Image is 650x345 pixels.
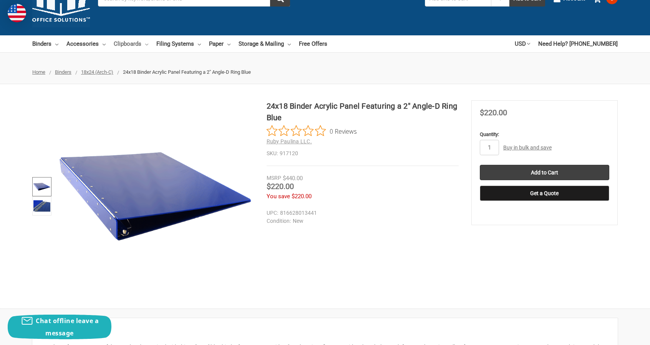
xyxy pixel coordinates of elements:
[267,149,459,158] dd: 917120
[55,69,71,75] a: Binders
[8,315,111,339] button: Chat offline leave a message
[283,175,303,182] span: $440.00
[60,100,252,292] img: 24x18 Binder Acrylic Panel Featuring a 2" Angle-D Ring Blue
[267,209,278,217] dt: UPC:
[480,108,507,117] span: $220.00
[267,217,291,225] dt: Condition:
[267,149,278,158] dt: SKU:
[503,144,552,151] a: Buy in bulk and save
[538,35,618,52] a: Need Help? [PHONE_NUMBER]
[209,35,230,52] a: Paper
[8,4,26,22] img: duty and tax information for United States
[33,197,50,214] img: 24x18 Binder Acrylic Panel Featuring a 2" Angle-D Ring Blue
[299,35,327,52] a: Free Offers
[330,125,357,137] span: 0 Reviews
[267,125,357,137] button: Rated 0 out of 5 stars from 0 reviews. Jump to reviews.
[480,131,609,138] label: Quantity:
[81,69,113,75] a: 18x24 (Arch-C)
[239,35,291,52] a: Storage & Mailing
[114,35,148,52] a: Clipboards
[267,100,459,123] h1: 24x18 Binder Acrylic Panel Featuring a 2" Angle-D Ring Blue
[267,193,290,200] span: You save
[32,35,58,52] a: Binders
[267,174,281,182] div: MSRP
[32,69,45,75] a: Home
[480,165,609,180] input: Add to Cart
[156,35,201,52] a: Filing Systems
[123,69,251,75] span: 24x18 Binder Acrylic Panel Featuring a 2" Angle-D Ring Blue
[267,217,455,225] dd: New
[36,317,99,337] span: Chat offline leave a message
[267,182,294,191] span: $220.00
[33,178,50,195] img: 24x18 Binder Acrylic Panel Featuring a 2" Angle-D Ring Blue
[480,186,609,201] button: Get a Quote
[66,35,106,52] a: Accessories
[515,35,530,52] a: USD
[267,138,312,144] a: Ruby Paulina LLC.
[40,326,610,338] h2: Description
[267,209,455,217] dd: 816628013441
[292,193,312,200] span: $220.00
